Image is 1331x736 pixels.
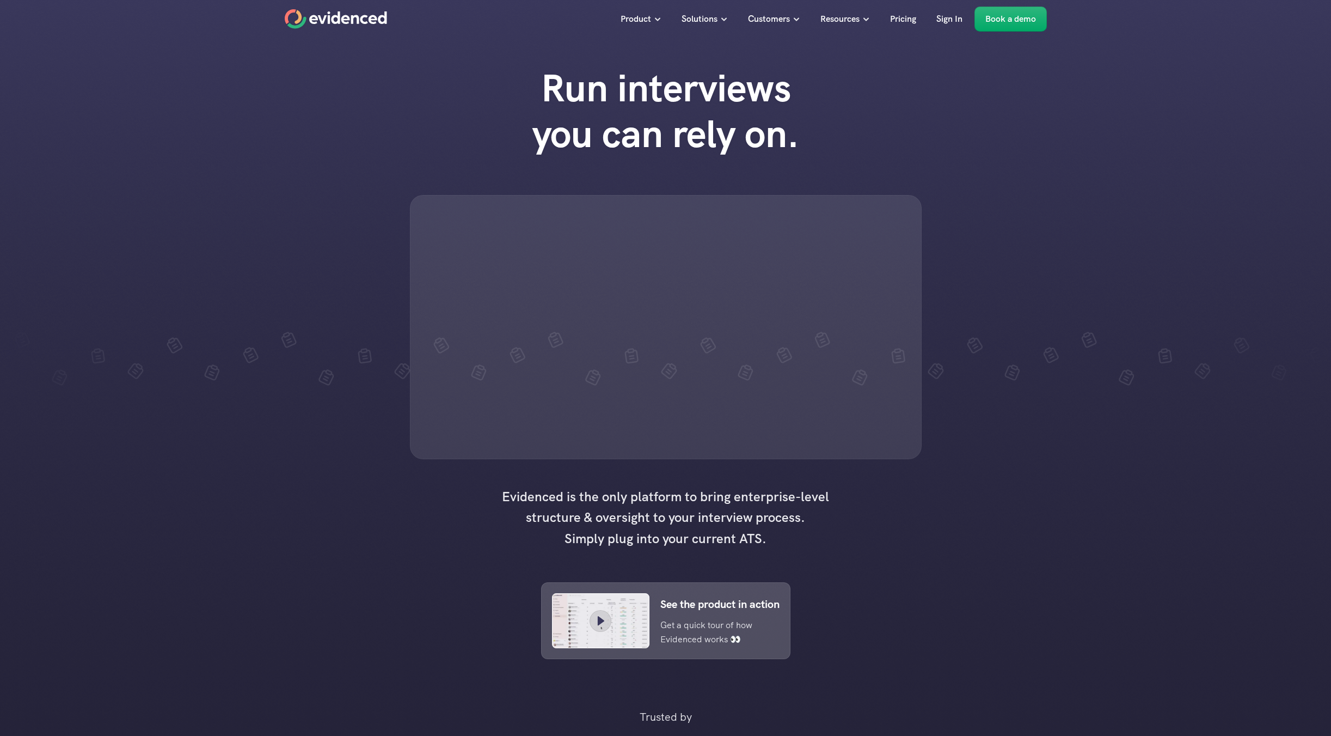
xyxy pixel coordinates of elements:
p: Sign In [936,12,962,26]
a: Pricing [882,7,924,32]
p: Book a demo [985,12,1036,26]
p: See the product in action [660,595,780,613]
a: Home [285,9,387,29]
p: Trusted by [640,708,692,726]
p: Customers [748,12,790,26]
a: See the product in actionGet a quick tour of how Evidenced works 👀 [541,582,790,659]
h4: Evidenced is the only platform to bring enterprise-level structure & oversight to your interview ... [497,486,835,549]
p: Solutions [682,12,717,26]
a: Sign In [928,7,971,32]
p: Product [621,12,651,26]
p: Pricing [890,12,916,26]
p: Get a quick tour of how Evidenced works 👀 [660,618,763,646]
p: Resources [820,12,860,26]
a: Book a demo [974,7,1047,32]
h1: Run interviews you can rely on. [511,65,821,157]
